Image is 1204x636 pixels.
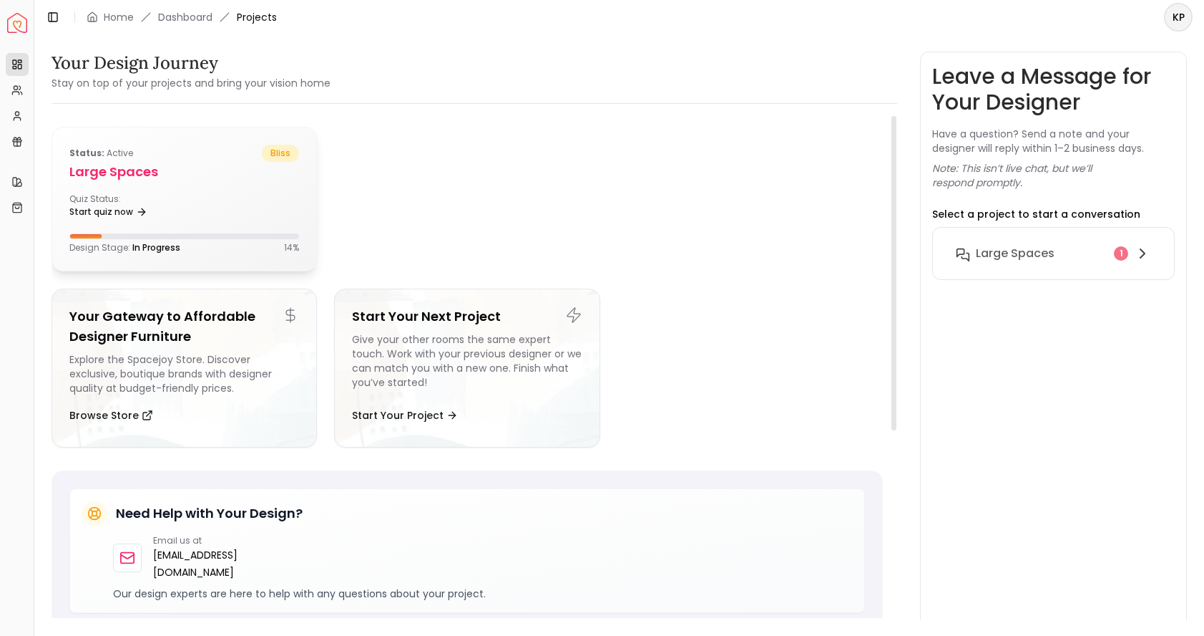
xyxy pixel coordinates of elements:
[69,202,147,222] a: Start quiz now
[1165,4,1191,30] span: KP
[352,307,582,327] h5: Start Your Next Project
[976,245,1054,262] h6: Large Spaces
[932,64,1175,115] h3: Leave a Message for Your Designer
[69,352,299,395] div: Explore the Spacejoy Store. Discover exclusive, boutique brands with designer quality at budget-f...
[352,332,582,395] div: Give your other rooms the same expert touch. Work with your previous designer or we can match you...
[116,503,303,524] h5: Need Help with Your Design?
[7,13,27,33] img: Spacejoy Logo
[1114,246,1128,261] div: 1
[69,193,179,222] div: Quiz Status:
[69,145,133,162] p: active
[69,401,153,430] button: Browse Store
[153,535,281,546] p: Email us at
[52,289,317,448] a: Your Gateway to Affordable Designer FurnitureExplore the Spacejoy Store. Discover exclusive, bout...
[69,147,104,159] b: Status:
[69,242,180,254] p: Design Stage:
[1164,3,1193,32] button: KP
[87,10,277,24] nav: breadcrumb
[352,401,458,430] button: Start Your Project
[153,546,281,581] a: [EMAIL_ADDRESS][DOMAIN_NAME]
[7,13,27,33] a: Spacejoy
[932,127,1175,155] p: Have a question? Send a note and your designer will reply within 1–2 business days.
[69,162,299,182] h5: Large Spaces
[262,145,299,162] span: bliss
[932,161,1175,190] p: Note: This isn’t live chat, but we’ll respond promptly.
[944,239,1163,268] button: Large Spaces1
[113,587,853,601] p: Our design experts are here to help with any questions about your project.
[69,307,299,347] h5: Your Gateway to Affordable Designer Furniture
[158,10,212,24] a: Dashboard
[284,242,299,254] p: 14 %
[52,52,331,74] h3: Your Design Journey
[334,289,599,448] a: Start Your Next ProjectGive your other rooms the same expert touch. Work with your previous desig...
[237,10,277,24] span: Projects
[104,10,134,24] a: Home
[52,76,331,90] small: Stay on top of your projects and bring your vision home
[932,207,1140,221] p: Select a project to start a conversation
[132,241,180,254] span: In Progress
